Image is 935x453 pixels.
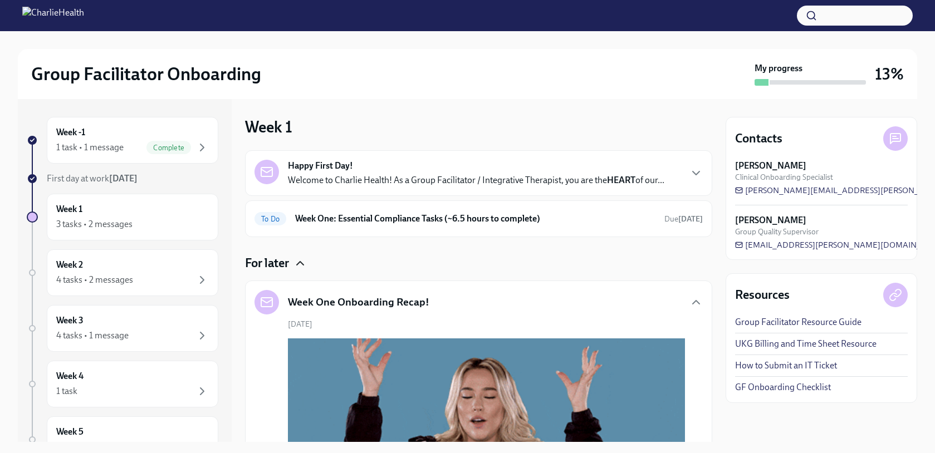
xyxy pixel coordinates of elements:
h6: Week 2 [56,259,83,271]
a: To DoWeek One: Essential Compliance Tasks (~6.5 hours to complete)Due[DATE] [254,210,703,228]
strong: [DATE] [678,214,703,224]
a: UKG Billing and Time Sheet Resource [735,338,877,350]
a: Week 34 tasks • 1 message [27,305,218,352]
div: 1 task [56,441,77,453]
div: 4 tasks • 1 message [56,329,129,342]
strong: Happy First Day! [288,160,353,172]
h4: Resources [735,287,790,303]
strong: [DATE] [109,173,138,184]
h2: Group Facilitator Onboarding [31,63,261,85]
span: Complete [146,144,191,152]
div: 1 task • 1 message [56,141,124,154]
h6: Week One: Essential Compliance Tasks (~6.5 hours to complete) [295,213,655,225]
strong: [PERSON_NAME] [735,214,806,226]
h6: Week 3 [56,314,84,327]
div: For later [245,255,712,272]
div: 4 tasks • 2 messages [56,274,133,286]
div: 3 tasks • 2 messages [56,218,133,230]
span: [DATE] [288,319,312,329]
a: Week 41 task [27,361,218,407]
img: CharlieHealth [22,7,84,24]
a: Week -11 task • 1 messageComplete [27,117,218,164]
a: How to Submit an IT Ticket [735,360,837,372]
span: Group Quality Supervisor [735,226,819,237]
h4: For later [245,255,289,272]
h4: Contacts [735,130,782,147]
strong: HEART [607,175,635,185]
span: First day at work [47,173,138,184]
a: Week 13 tasks • 2 messages [27,194,218,240]
strong: [PERSON_NAME] [735,160,806,172]
a: GF Onboarding Checklist [735,381,831,393]
a: Week 24 tasks • 2 messages [27,249,218,296]
span: To Do [254,215,286,223]
h5: Week One Onboarding Recap! [288,295,429,309]
a: First day at work[DATE] [27,173,218,185]
span: Clinical Onboarding Specialist [735,172,833,183]
a: Group Facilitator Resource Guide [735,316,861,328]
strong: My progress [755,62,802,75]
span: September 15th, 2025 10:00 [664,214,703,224]
h6: Week -1 [56,126,85,139]
div: 1 task [56,385,77,397]
h3: 13% [875,64,904,84]
span: Due [664,214,703,224]
h3: Week 1 [245,117,292,137]
h6: Week 4 [56,370,84,382]
h6: Week 1 [56,203,82,215]
h6: Week 5 [56,426,84,438]
p: Welcome to Charlie Health! As a Group Facilitator / Integrative Therapist, you are the of our... [288,174,664,186]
